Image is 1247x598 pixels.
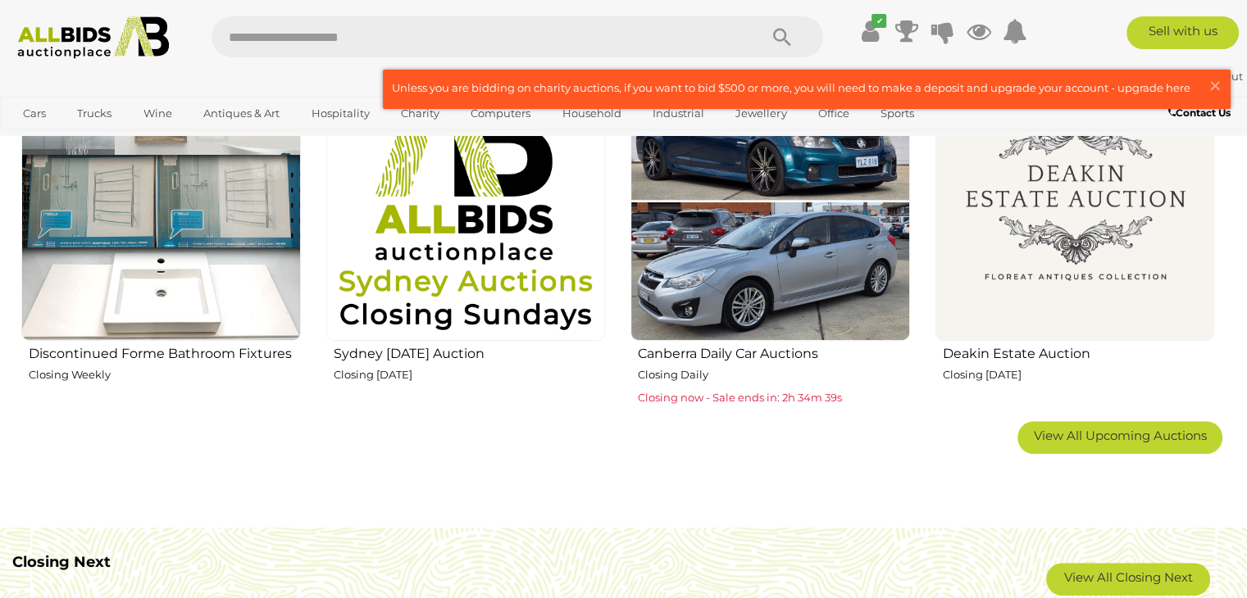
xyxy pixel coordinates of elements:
h2: Sydney [DATE] Auction [334,342,606,361]
a: Charity [390,100,450,127]
span: × [1208,70,1222,102]
p: Closing [DATE] [943,365,1215,384]
span: Closing now - Sale ends in: 2h 34m 39s [638,391,842,404]
a: Discontinued Forme Bathroom Fixtures Closing Weekly [20,61,301,408]
p: Closing [DATE] [334,365,606,384]
a: Office [808,100,860,127]
a: Sydney [DATE] Auction Closing [DATE] [325,61,606,408]
h2: Canberra Daily Car Auctions [638,342,910,361]
h2: Deakin Estate Auction [943,342,1215,361]
a: View All Closing Next [1046,563,1210,596]
button: Search [741,16,823,57]
a: [GEOGRAPHIC_DATA] [12,127,150,154]
a: Industrial [642,100,715,127]
a: Sports [870,100,925,127]
a: Canberra Daily Car Auctions Closing Daily Closing now - Sale ends in: 2h 34m 39s [630,61,910,408]
b: Closing Next [12,553,111,571]
img: Canberra Daily Car Auctions [630,61,910,341]
h2: Discontinued Forme Bathroom Fixtures [29,342,301,361]
p: Closing Daily [638,365,910,384]
a: Trucks [66,100,122,127]
a: Deakin Estate Auction Closing [DATE] [935,61,1215,408]
a: ✔ [858,16,882,46]
a: Antiques & Art [193,100,290,127]
a: Computers [460,100,541,127]
a: Jewellery [725,100,797,127]
img: Deakin Estate Auction [935,61,1215,341]
img: Allbids.com.au [9,16,178,59]
a: Household [552,100,632,127]
a: Wine [133,100,183,127]
a: Cars [12,100,57,127]
img: Discontinued Forme Bathroom Fixtures [21,61,301,341]
a: Contact Us [1168,104,1235,122]
a: Hospitality [301,100,380,127]
b: Contact Us [1168,106,1231,119]
a: Sell with us [1126,16,1239,49]
p: Closing Weekly [29,365,301,384]
i: ✔ [872,14,886,28]
span: View All Upcoming Auctions [1034,428,1207,443]
img: Sydney Sunday Auction [326,61,606,341]
a: View All Upcoming Auctions [1017,421,1222,454]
